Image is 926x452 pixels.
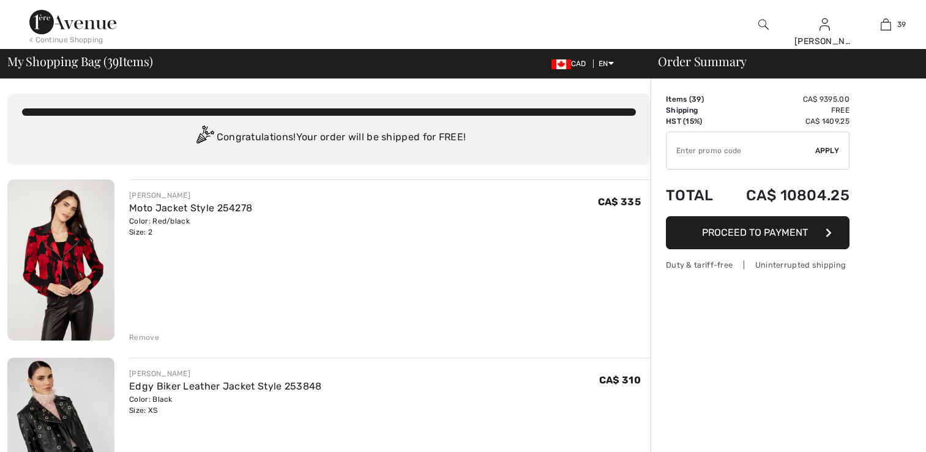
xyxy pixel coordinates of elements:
[29,10,116,34] img: 1ère Avenue
[551,59,571,69] img: Canadian Dollar
[22,126,636,150] div: Congratulations! Your order will be shipped for FREE!
[598,196,641,208] span: CA$ 335
[643,55,919,67] div: Order Summary
[666,116,723,127] td: HST (15%)
[129,394,321,416] div: Color: Black Size: XS
[856,17,916,32] a: 39
[107,52,119,68] span: 39
[129,332,159,343] div: Remove
[7,179,114,341] img: Moto Jacket Style 254278
[129,190,252,201] div: [PERSON_NAME]
[692,95,701,104] span: 39
[666,105,723,116] td: Shipping
[129,368,321,379] div: [PERSON_NAME]
[820,17,830,32] img: My Info
[815,145,840,156] span: Apply
[666,132,815,169] input: Promo code
[666,259,849,271] div: Duty & tariff-free | Uninterrupted shipping
[758,17,769,32] img: search the website
[723,105,849,116] td: Free
[820,18,830,30] a: Sign In
[129,202,252,214] a: Moto Jacket Style 254278
[666,175,723,216] td: Total
[794,35,854,48] div: [PERSON_NAME]
[599,374,641,386] span: CA$ 310
[881,17,891,32] img: My Bag
[129,380,321,392] a: Edgy Biker Leather Jacket Style 253848
[29,34,103,45] div: < Continue Shopping
[7,55,153,67] span: My Shopping Bag ( Items)
[723,94,849,105] td: CA$ 9395.00
[192,126,217,150] img: Congratulation2.svg
[723,116,849,127] td: CA$ 1409.25
[723,175,849,216] td: CA$ 10804.25
[897,19,906,30] span: 39
[666,216,849,249] button: Proceed to Payment
[599,59,614,68] span: EN
[848,415,914,446] iframe: Opens a widget where you can find more information
[551,59,591,68] span: CAD
[129,216,252,238] div: Color: Red/black Size: 2
[666,94,723,105] td: Items ( )
[702,227,808,238] span: Proceed to Payment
